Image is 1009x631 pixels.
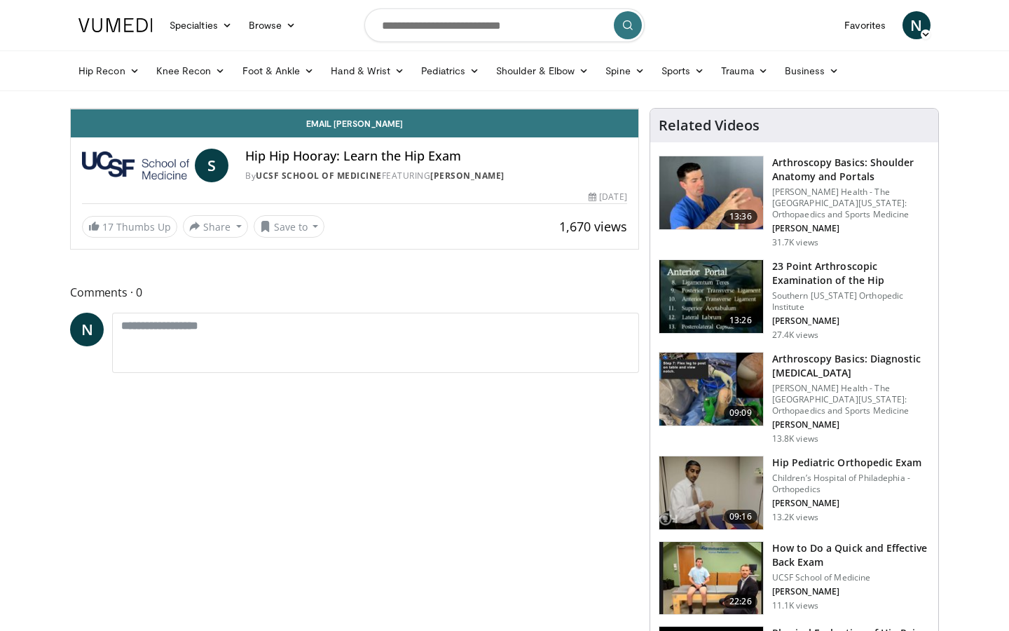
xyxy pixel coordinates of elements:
a: Sports [653,57,713,85]
a: Browse [240,11,305,39]
span: 22:26 [724,595,757,609]
span: Comments 0 [70,283,639,301]
h4: Related Videos [659,117,760,134]
div: By FEATURING [245,170,626,182]
span: 09:16 [724,510,757,524]
img: 80b9674e-700f-42d5-95ff-2772df9e177e.jpeg.150x105_q85_crop-smart_upscale.jpg [659,353,763,426]
img: VuMedi Logo [78,18,153,32]
p: 11.1K views [772,600,818,611]
a: Hand & Wrist [322,57,413,85]
p: [PERSON_NAME] [772,419,930,430]
p: [PERSON_NAME] Health - The [GEOGRAPHIC_DATA][US_STATE]: Orthopaedics and Sports Medicine [772,186,930,220]
a: N [70,313,104,346]
span: 17 [102,220,114,233]
a: Specialties [161,11,240,39]
span: 13:36 [724,210,757,224]
h3: Hip Pediatric Orthopedic Exam [772,456,930,470]
img: oa8B-rsjN5HfbTbX4xMDoxOjBrO-I4W8.150x105_q85_crop-smart_upscale.jpg [659,260,763,333]
span: 09:09 [724,406,757,420]
p: Children’s Hospital of Philadephia - Orthopedics [772,473,930,495]
a: Spine [597,57,652,85]
a: 13:26 23 Point Arthroscopic Examination of the Hip Southern [US_STATE] Orthopedic Institute [PERS... [659,259,930,341]
p: 13.8K views [772,433,818,445]
img: badd6cc1-85db-4728-89db-6dde3e48ba1d.150x105_q85_crop-smart_upscale.jpg [659,542,763,615]
h4: Hip Hip Hooray: Learn the Hip Exam [245,149,626,164]
p: Southern [US_STATE] Orthopedic Institute [772,290,930,313]
span: 1,670 views [559,218,627,235]
a: 13:36 Arthroscopy Basics: Shoulder Anatomy and Portals [PERSON_NAME] Health - The [GEOGRAPHIC_DAT... [659,156,930,248]
a: Trauma [713,57,776,85]
input: Search topics, interventions [364,8,645,42]
a: Hip Recon [70,57,148,85]
p: [PERSON_NAME] [772,498,930,509]
span: 13:26 [724,313,757,327]
button: Share [183,215,248,238]
h3: Arthroscopy Basics: Shoulder Anatomy and Portals [772,156,930,184]
button: Save to [254,215,325,238]
h3: 23 Point Arthroscopic Examination of the Hip [772,259,930,287]
img: UCSF School of Medicine [82,149,189,182]
p: [PERSON_NAME] [772,223,930,234]
a: Knee Recon [148,57,234,85]
img: 23a9ecbe-18c9-4356-a5e7-94af2a7f2528.150x105_q85_crop-smart_upscale.jpg [659,456,763,529]
a: Favorites [836,11,894,39]
a: Foot & Ankle [234,57,323,85]
p: [PERSON_NAME] [772,315,930,327]
h3: How to Do a Quick and Effective Back Exam [772,541,930,569]
a: Business [776,57,848,85]
a: 22:26 How to Do a Quick and Effective Back Exam UCSF School of Medicine [PERSON_NAME] 11.1K views [659,541,930,616]
a: 17 Thumbs Up [82,216,177,238]
p: [PERSON_NAME] [772,586,930,597]
img: 9534a039-0eaa-4167-96cf-d5be049a70d8.150x105_q85_crop-smart_upscale.jpg [659,156,763,229]
p: 31.7K views [772,237,818,248]
a: 09:16 Hip Pediatric Orthopedic Exam Children’s Hospital of Philadephia - Orthopedics [PERSON_NAME... [659,456,930,530]
a: S [195,149,228,182]
p: 27.4K views [772,330,818,341]
a: UCSF School of Medicine [256,170,382,182]
div: [DATE] [589,191,626,203]
p: UCSF School of Medicine [772,572,930,583]
h3: Arthroscopy Basics: Diagnostic [MEDICAL_DATA] [772,352,930,380]
a: Shoulder & Elbow [488,57,597,85]
a: Email [PERSON_NAME] [71,109,638,137]
p: [PERSON_NAME] Health - The [GEOGRAPHIC_DATA][US_STATE]: Orthopaedics and Sports Medicine [772,383,930,416]
a: Pediatrics [413,57,488,85]
a: [PERSON_NAME] [430,170,504,182]
p: 13.2K views [772,512,818,523]
a: N [902,11,931,39]
a: 09:09 Arthroscopy Basics: Diagnostic [MEDICAL_DATA] [PERSON_NAME] Health - The [GEOGRAPHIC_DATA][... [659,352,930,445]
